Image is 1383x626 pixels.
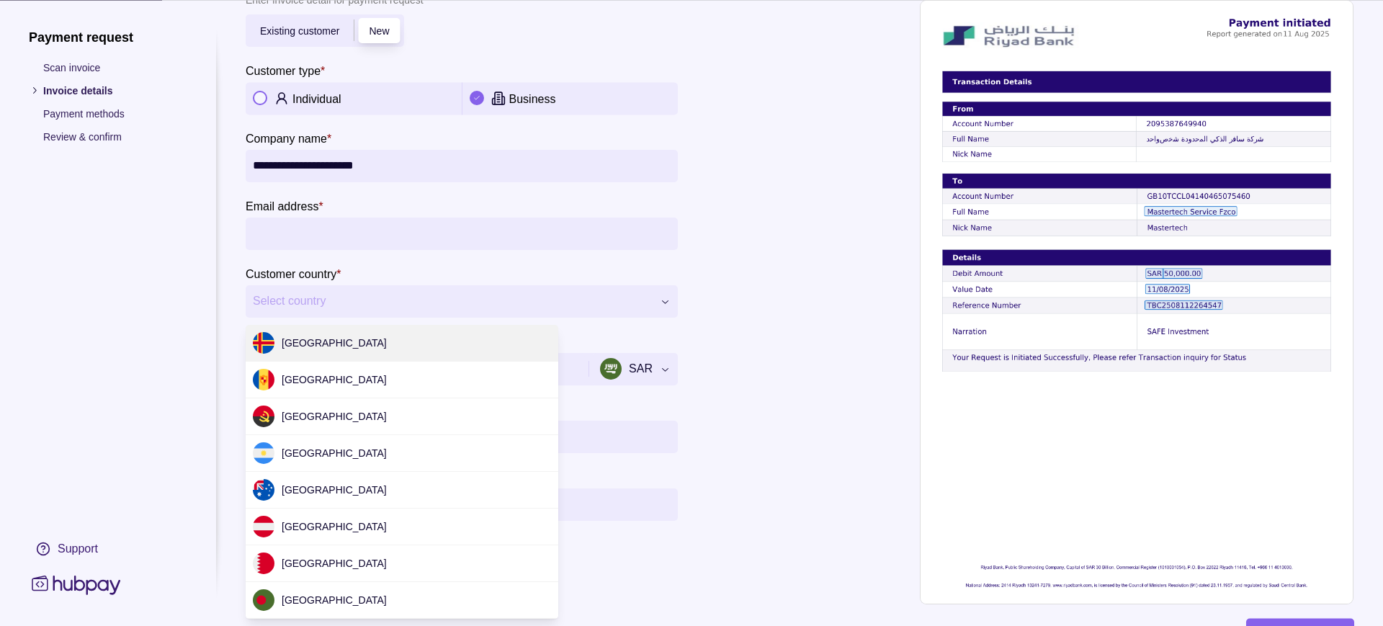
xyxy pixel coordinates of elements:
img: au [253,479,274,501]
img: ax [253,332,274,354]
span: [GEOGRAPHIC_DATA] [282,411,387,422]
img: ar [253,442,274,464]
img: bh [253,553,274,574]
span: [GEOGRAPHIC_DATA] [282,521,387,532]
span: [GEOGRAPHIC_DATA] [282,447,387,459]
img: at [253,516,274,537]
span: [GEOGRAPHIC_DATA] [282,558,387,569]
img: ao [253,406,274,427]
img: bd [253,589,274,611]
span: [GEOGRAPHIC_DATA] [282,594,387,606]
img: ad [253,369,274,390]
span: [GEOGRAPHIC_DATA] [282,337,387,349]
span: [GEOGRAPHIC_DATA] [282,484,387,496]
span: [GEOGRAPHIC_DATA] [282,374,387,385]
